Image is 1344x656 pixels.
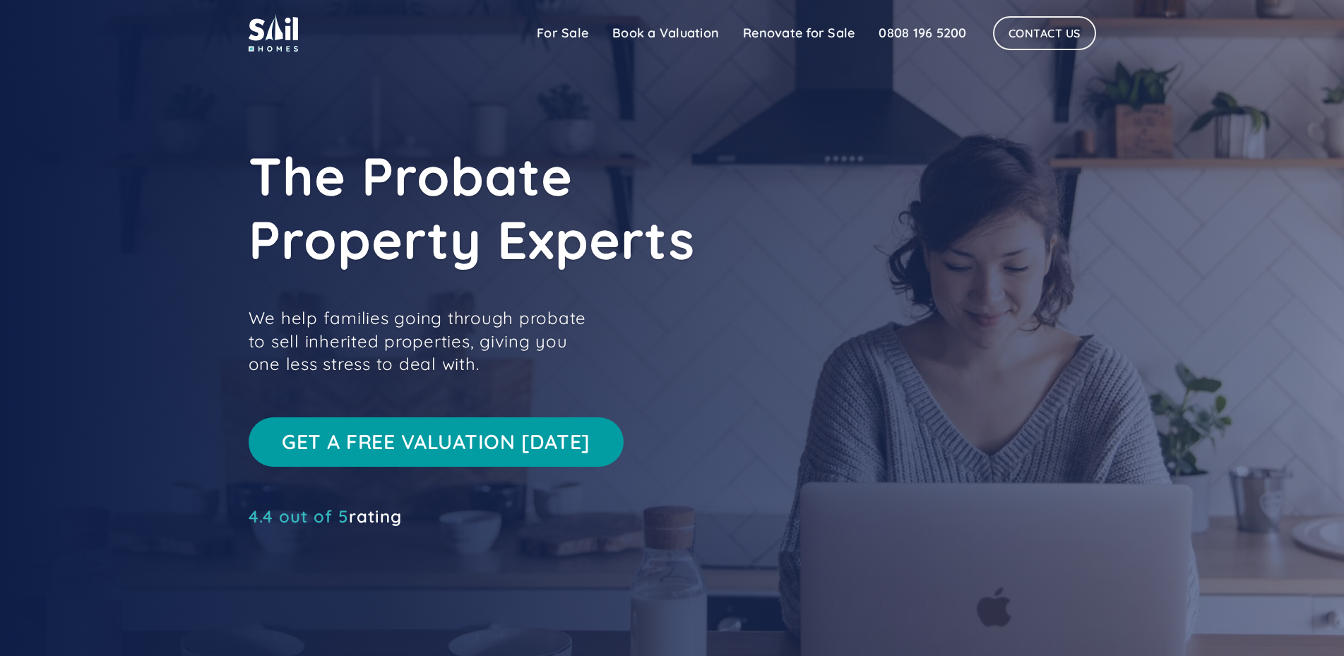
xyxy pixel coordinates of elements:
[867,19,978,47] a: 0808 196 5200
[249,509,402,523] div: rating
[993,16,1096,50] a: Contact Us
[731,19,867,47] a: Renovate for Sale
[249,144,884,271] h1: The Probate Property Experts
[249,506,349,527] span: 4.4 out of 5
[600,19,731,47] a: Book a Valuation
[249,509,402,523] a: 4.4 out of 5rating
[249,417,624,466] a: Get a free valuation [DATE]
[249,530,460,547] iframe: Customer reviews powered by Trustpilot
[249,14,298,52] img: sail home logo
[525,19,600,47] a: For Sale
[249,306,602,375] p: We help families going through probate to sell inherited properties, giving you one less stress t...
